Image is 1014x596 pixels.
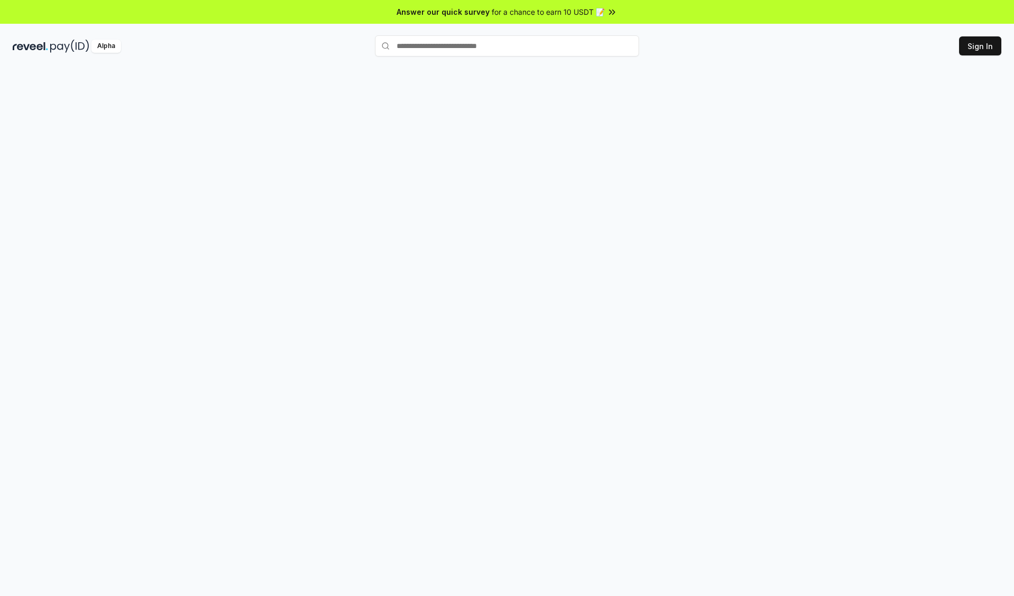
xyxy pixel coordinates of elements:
img: reveel_dark [13,40,48,53]
button: Sign In [959,36,1001,55]
img: pay_id [50,40,89,53]
span: Answer our quick survey [397,6,490,17]
div: Alpha [91,40,121,53]
span: for a chance to earn 10 USDT 📝 [492,6,605,17]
